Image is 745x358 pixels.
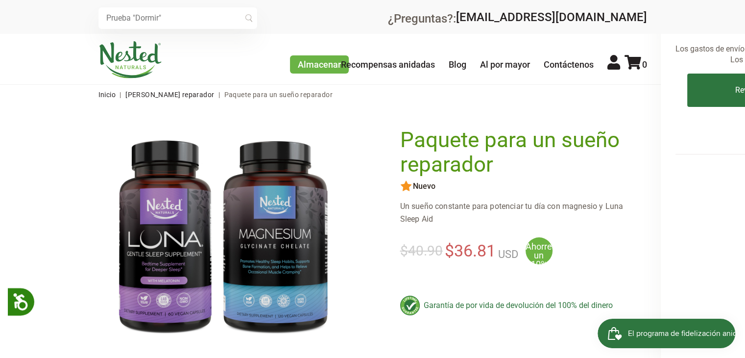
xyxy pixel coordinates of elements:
font: Garantía de por vida de devolución del 100% del dinero [424,301,613,310]
font: Paquete para un sueño reparador [400,127,620,177]
font: ¿Preguntas?: [388,11,456,25]
font: $36.81 [445,241,496,260]
iframe: Botón para abrir la ventana emergente del programa de fidelización [598,319,735,348]
font: Nuevo [413,181,435,191]
a: Recompensas anidadas [341,59,435,70]
font: Paquete para un sueño reparador [224,91,333,99]
img: star.svg [400,180,412,192]
font: 0 [642,59,647,70]
font: | [218,91,220,99]
img: badge-lifetimeguarantee-color.svg [400,296,420,315]
a: 0 [625,59,647,70]
a: [EMAIL_ADDRESS][DOMAIN_NAME] [456,10,647,24]
input: Prueba "Dormir" [98,7,257,29]
nav: pan rallado [98,85,647,104]
font: Un sueño constante para potenciar tu día con magnesio y Luna Sleep Aid [400,202,624,224]
a: [PERSON_NAME] reparador [125,91,214,99]
font: USD [498,248,518,260]
a: Inicio [98,91,116,99]
font: Ahorre [526,241,552,252]
font: $40.90 [400,243,443,259]
a: Al por mayor [480,59,530,70]
font: un 10% [531,250,547,269]
font: | [120,91,121,99]
font: Almacenar [298,59,341,70]
a: Almacenar [290,55,349,74]
a: Contáctenos [544,59,594,70]
img: Paquete para un sueño reparador [114,128,334,348]
font: El programa de fidelización anidado [30,9,152,20]
img: Naturales anidados [98,41,162,78]
a: Blog [449,59,466,70]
